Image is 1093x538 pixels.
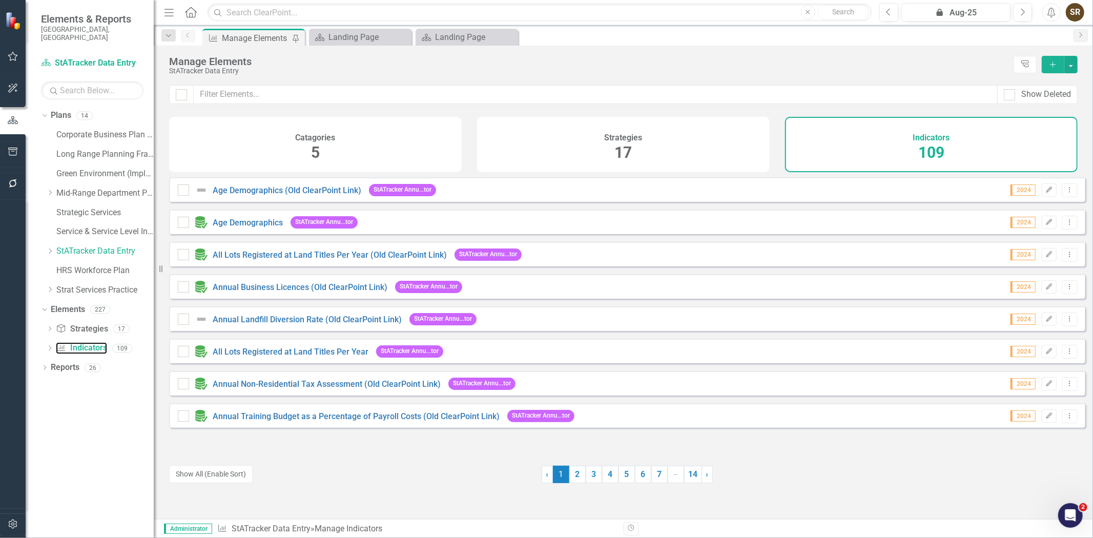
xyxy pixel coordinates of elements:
[1021,89,1071,100] div: Show Deleted
[448,378,515,389] span: StATracker Annu...tor
[311,143,320,161] span: 5
[213,185,361,195] a: Age Demographics (Old ClearPoint Link)
[818,5,869,19] button: Search
[169,56,1008,67] div: Manage Elements
[1010,410,1036,422] span: 2024
[41,81,143,99] input: Search Below...
[376,345,443,357] span: StATracker Annu...tor
[51,304,85,316] a: Elements
[546,469,549,479] span: ‹
[232,524,311,533] a: StATracker Data Entry
[605,133,643,142] h4: Strategies
[51,362,79,374] a: Reports
[435,31,515,44] div: Landing Page
[213,411,500,421] a: Annual Training Budget as a Percentage of Payroll Costs (Old ClearPoint Link)
[112,344,132,353] div: 109
[1010,314,1036,325] span: 2024
[328,31,409,44] div: Landing Page
[615,143,632,161] span: 17
[1066,3,1084,22] button: SR
[56,226,154,238] a: Service & Service Level Inventory
[553,466,569,483] span: 1
[905,7,1007,19] div: Aug-25
[222,32,290,45] div: Manage Elements
[369,184,436,196] span: StATracker Annu...tor
[56,342,107,354] a: Indicators
[195,281,208,293] img: Data Entered
[85,363,101,372] div: 26
[913,133,950,142] h4: Indicators
[217,523,616,535] div: » Manage Indicators
[618,466,635,483] a: 5
[684,466,702,483] a: 14
[41,25,143,42] small: [GEOGRAPHIC_DATA], [GEOGRAPHIC_DATA]
[5,11,23,29] img: ClearPoint Strategy
[395,281,462,293] span: StATracker Annu...tor
[651,466,668,483] a: 7
[56,168,154,180] a: Green Environment (Implementation)
[635,466,651,483] a: 6
[409,313,477,325] span: StATracker Annu...tor
[195,313,208,325] img: Not Defined
[586,466,602,483] a: 3
[195,345,208,358] img: Data Entered
[164,524,212,534] span: Administrator
[296,133,336,142] h4: Catagories
[213,379,441,389] a: Annual Non-Residential Tax Assessment (Old ClearPoint Link)
[1010,217,1036,228] span: 2024
[90,305,110,314] div: 227
[1010,281,1036,293] span: 2024
[706,469,709,479] span: ›
[1010,184,1036,196] span: 2024
[56,284,154,296] a: Strat Services Practice
[56,245,154,257] a: StATracker Data Entry
[41,13,143,25] span: Elements & Reports
[56,207,154,219] a: Strategic Services
[1058,503,1083,528] iframe: Intercom live chat
[41,57,143,69] a: StATracker Data Entry
[51,110,71,121] a: Plans
[195,410,208,422] img: Data Entered
[169,67,1008,75] div: StATracker Data Entry
[418,31,515,44] a: Landing Page
[312,31,409,44] a: Landing Page
[56,149,154,160] a: Long Range Planning Framework
[291,216,358,228] span: StATracker Annu...tor
[213,315,402,324] a: Annual Landfill Diversion Rate (Old ClearPoint Link)
[507,410,574,422] span: StATracker Annu...tor
[901,3,1010,22] button: Aug-25
[76,111,93,120] div: 14
[455,249,522,260] span: StATracker Annu...tor
[193,85,998,104] input: Filter Elements...
[195,378,208,390] img: Data Entered
[56,188,154,199] a: Mid-Range Department Plans
[56,265,154,277] a: HRS Workforce Plan
[918,143,944,161] span: 109
[1010,249,1036,260] span: 2024
[56,323,108,335] a: Strategies
[602,466,618,483] a: 4
[832,8,854,16] span: Search
[213,218,283,227] a: Age Demographics
[213,282,387,292] a: Annual Business Licences (Old ClearPoint Link)
[56,129,154,141] a: Corporate Business Plan ([DATE]-[DATE])
[169,465,253,483] button: Show All (Enable Sort)
[1010,346,1036,357] span: 2024
[208,4,872,22] input: Search ClearPoint...
[1010,378,1036,389] span: 2024
[569,466,586,483] a: 2
[195,184,208,196] img: Not Defined
[195,249,208,261] img: Data Entered
[195,216,208,229] img: Data Entered
[213,347,368,357] a: All Lots Registered at Land Titles Per Year
[1079,503,1087,511] span: 2
[213,250,447,260] a: All Lots Registered at Land Titles Per Year (Old ClearPoint Link)
[113,324,130,333] div: 17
